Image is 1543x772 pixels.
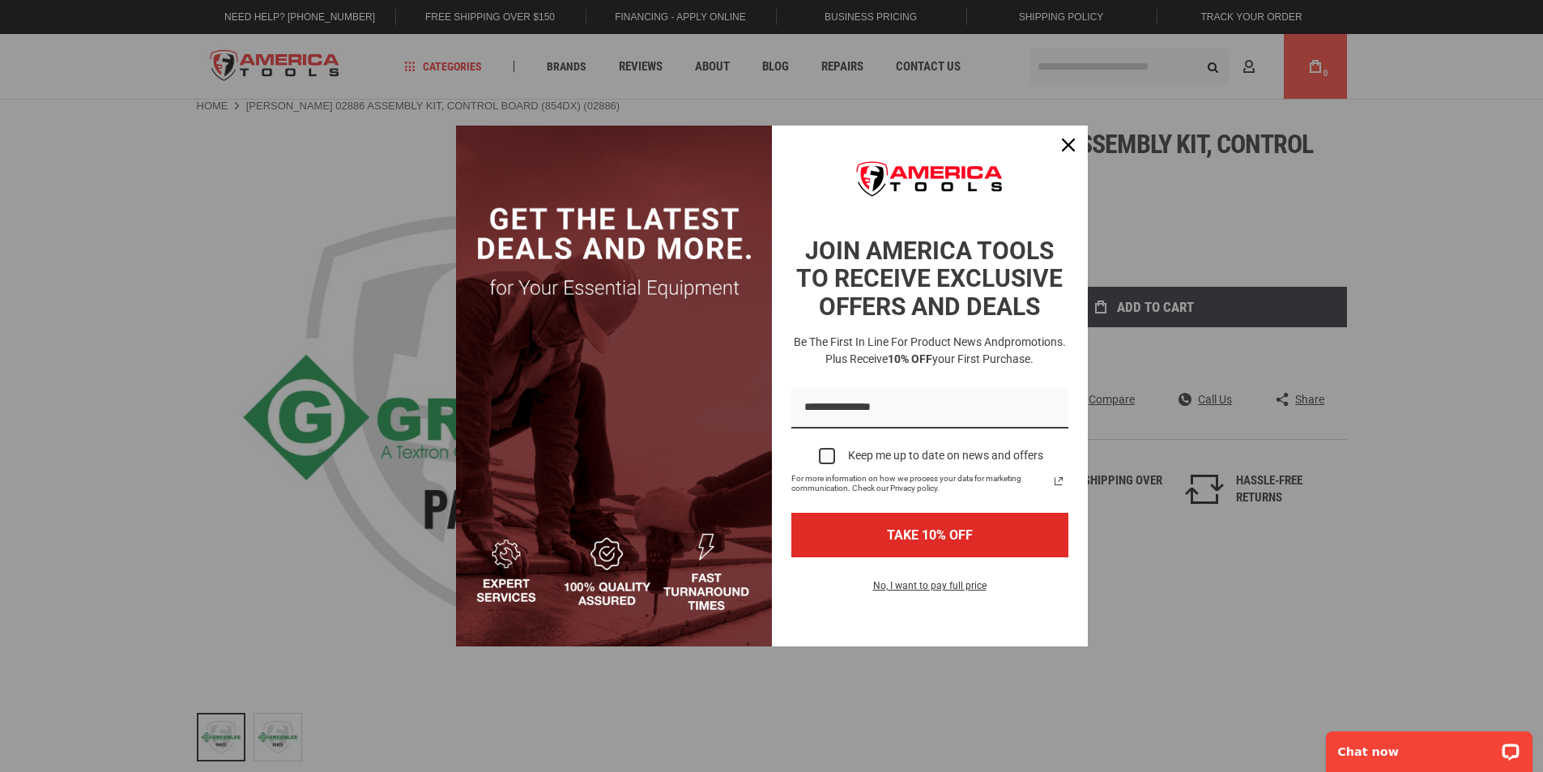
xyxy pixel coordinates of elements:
[888,352,932,365] strong: 10% OFF
[1049,471,1068,491] a: Read our Privacy Policy
[1315,721,1543,772] iframe: LiveChat chat widget
[1049,126,1088,164] button: Close
[848,449,1043,463] div: Keep me up to date on news and offers
[791,387,1068,429] input: Email field
[1062,139,1075,151] svg: close icon
[860,577,1000,604] button: No, I want to pay full price
[1049,471,1068,491] svg: link icon
[796,237,1063,321] strong: JOIN AMERICA TOOLS TO RECEIVE EXCLUSIVE OFFERS AND DEALS
[791,513,1068,557] button: TAKE 10% OFF
[788,334,1072,368] h3: Be the first in line for product news and
[791,474,1049,493] span: For more information on how we process your data for marketing communication. Check our Privacy p...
